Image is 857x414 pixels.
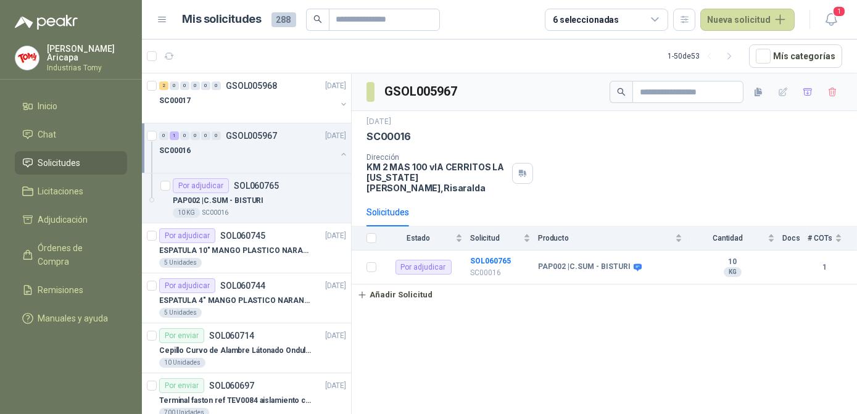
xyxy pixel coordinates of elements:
[191,81,200,90] div: 0
[15,15,78,30] img: Logo peakr
[690,234,765,242] span: Cantidad
[159,328,204,343] div: Por enviar
[220,281,265,290] p: SOL060744
[170,81,179,90] div: 0
[142,323,351,373] a: Por enviarSOL060714[DATE] Cepillo Curvo de Alambre Látonado Ondulado con Mango Truper10 Unidades
[271,12,296,27] span: 288
[212,81,221,90] div: 0
[173,195,263,207] p: PAP002 | C.SUM - BISTURI
[538,226,690,250] th: Producto
[782,226,808,250] th: Docs
[325,80,346,92] p: [DATE]
[159,258,202,268] div: 5 Unidades
[352,284,438,305] button: Añadir Solicitud
[832,6,846,17] span: 1
[159,228,215,243] div: Por adjudicar
[159,395,313,407] p: Terminal faston ref TEV0084 aislamiento completo
[159,78,349,118] a: 2 0 0 0 0 0 GSOL005968[DATE] SC00017
[170,131,179,140] div: 1
[724,267,742,277] div: KG
[15,151,127,175] a: Solicitudes
[209,381,254,390] p: SOL060697
[142,223,351,273] a: Por adjudicarSOL060745[DATE] ESPATULA 10" MANGO PLASTICO NARANJA MARCA TRUPPER5 Unidades
[180,81,189,90] div: 0
[212,131,221,140] div: 0
[173,208,200,218] div: 10 KG
[470,267,531,279] p: SC00016
[700,9,795,31] button: Nueva solicitud
[553,13,619,27] div: 6 seleccionadas
[470,257,511,265] a: SOL060765
[352,284,857,305] a: Añadir Solicitud
[142,173,351,223] a: Por adjudicarSOL060765PAP002 |C.SUM - BISTURI10 KGSC00016
[325,130,346,142] p: [DATE]
[15,307,127,330] a: Manuales y ayuda
[384,234,453,242] span: Estado
[38,312,109,325] span: Manuales y ayuda
[226,81,277,90] p: GSOL005968
[15,180,127,203] a: Licitaciones
[38,213,88,226] span: Adjudicación
[395,260,452,275] div: Por adjudicar
[15,278,127,302] a: Remisiones
[142,273,351,323] a: Por adjudicarSOL060744[DATE] ESPATULA 4" MANGO PLASTICO NARANJA MARCA TRUPPER5 Unidades
[159,95,191,107] p: SC00017
[15,46,39,70] img: Company Logo
[366,153,507,162] p: Dirección
[366,205,409,219] div: Solicitudes
[15,123,127,146] a: Chat
[538,234,673,242] span: Producto
[180,131,189,140] div: 0
[38,184,84,198] span: Licitaciones
[325,330,346,342] p: [DATE]
[159,345,313,357] p: Cepillo Curvo de Alambre Látonado Ondulado con Mango Truper
[159,308,202,318] div: 5 Unidades
[313,15,322,23] span: search
[38,156,81,170] span: Solicitudes
[202,208,228,218] p: SC00016
[159,358,205,368] div: 10 Unidades
[209,331,254,340] p: SOL060714
[191,131,200,140] div: 0
[47,64,127,72] p: Industrias Tomy
[366,130,411,143] p: SC00016
[384,82,459,101] h3: GSOL005967
[808,262,842,273] b: 1
[820,9,842,31] button: 1
[690,257,775,267] b: 10
[159,128,349,168] a: 0 1 0 0 0 0 GSOL005967[DATE] SC00016
[15,236,127,273] a: Órdenes de Compra
[808,226,857,250] th: # COTs
[38,241,115,268] span: Órdenes de Compra
[159,131,168,140] div: 0
[38,128,57,141] span: Chat
[220,231,265,240] p: SOL060745
[159,245,313,257] p: ESPATULA 10" MANGO PLASTICO NARANJA MARCA TRUPPER
[325,280,346,292] p: [DATE]
[470,226,538,250] th: Solicitud
[325,230,346,242] p: [DATE]
[159,378,204,393] div: Por enviar
[201,131,210,140] div: 0
[690,226,782,250] th: Cantidad
[366,162,507,193] p: KM 2 MAS 100 vIA CERRITOS LA [US_STATE] [PERSON_NAME] , Risaralda
[173,178,229,193] div: Por adjudicar
[234,181,279,190] p: SOL060765
[617,88,626,96] span: search
[159,145,191,157] p: SC00016
[808,234,832,242] span: # COTs
[668,46,739,66] div: 1 - 50 de 53
[183,10,262,28] h1: Mis solicitudes
[749,44,842,68] button: Mís categorías
[159,81,168,90] div: 2
[15,94,127,118] a: Inicio
[226,131,277,140] p: GSOL005967
[159,295,313,307] p: ESPATULA 4" MANGO PLASTICO NARANJA MARCA TRUPPER
[538,262,631,272] b: PAP002 | C.SUM - BISTURI
[38,283,84,297] span: Remisiones
[384,226,470,250] th: Estado
[38,99,58,113] span: Inicio
[47,44,127,62] p: [PERSON_NAME] Aricapa
[201,81,210,90] div: 0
